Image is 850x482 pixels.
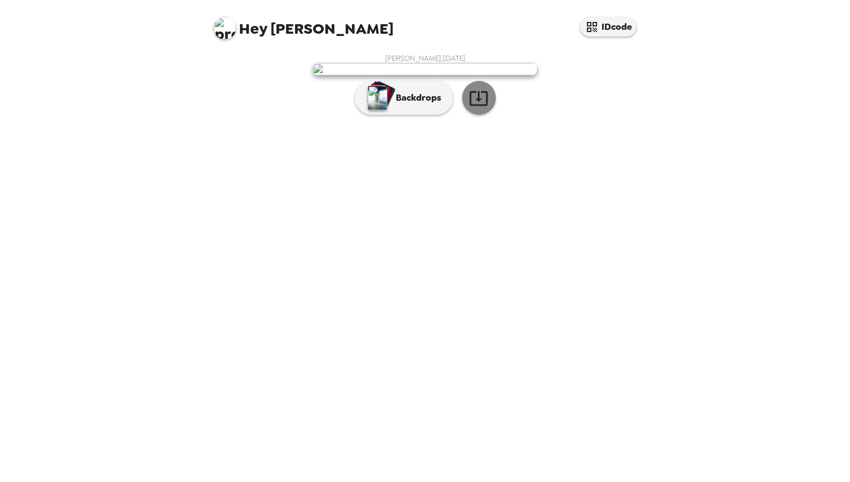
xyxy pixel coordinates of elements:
[355,81,453,115] button: Backdrops
[313,63,537,75] img: user
[390,91,441,105] p: Backdrops
[214,17,236,39] img: profile pic
[214,11,394,37] span: [PERSON_NAME]
[239,19,267,39] span: Hey
[580,17,636,37] button: IDcode
[385,53,465,63] span: [PERSON_NAME] , [DATE]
